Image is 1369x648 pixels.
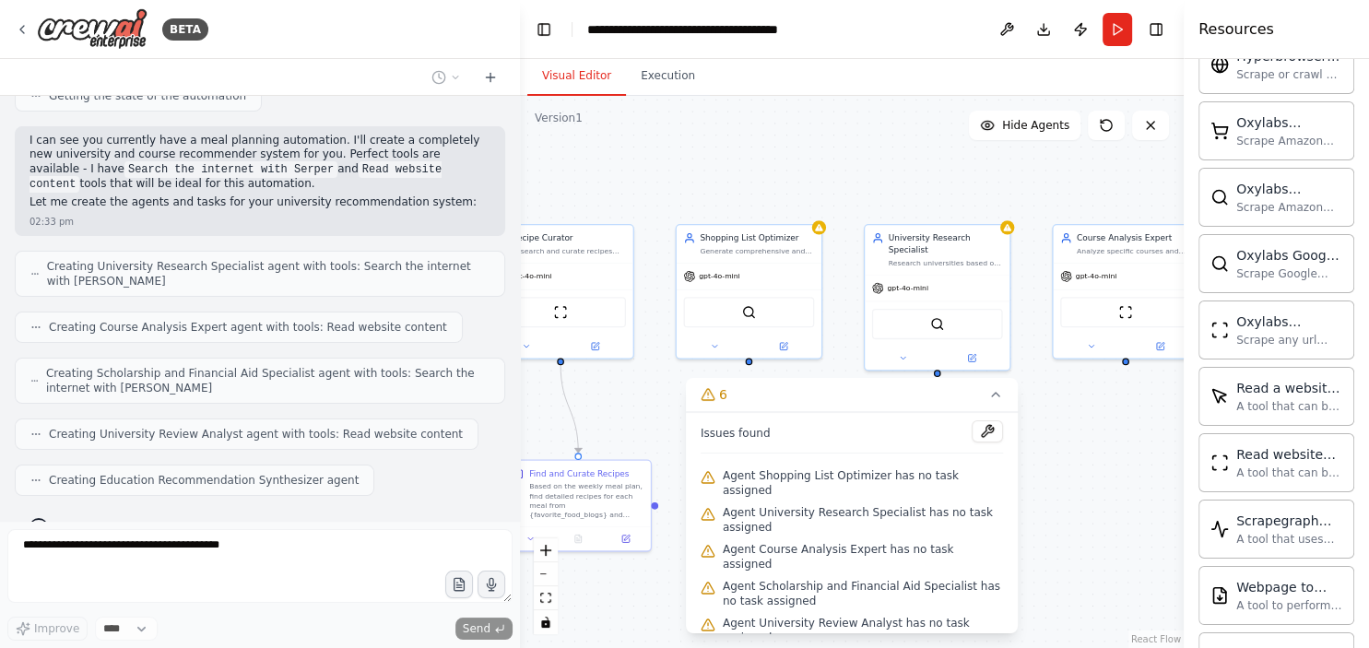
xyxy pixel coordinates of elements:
span: gpt-4o-mini [699,272,740,281]
div: Oxylabs Google Search Scraper tool [1236,246,1342,265]
img: ScrapeWebsiteTool [1118,305,1132,319]
div: Read website content [1236,445,1342,464]
div: Webpage to Markdown [1236,578,1342,596]
button: Open in side panel [750,339,817,353]
button: Start a new chat [476,66,505,88]
img: SerperDevTool [742,305,756,319]
nav: breadcrumb [587,20,795,39]
span: Hide Agents [1002,118,1069,133]
span: Agent University Review Analyst has no task assigned [723,616,1003,645]
button: Improve [7,617,88,641]
span: Creating University Research Specialist agent with tools: Search the internet with [PERSON_NAME] [47,259,490,289]
div: Shopping List OptimizerGenerate comprehensive and organized shopping lists based on the weekly me... [676,224,823,359]
div: Scrape Amazon search results with Oxylabs Amazon Search Scraper [1236,200,1342,215]
button: Upload files [445,571,473,598]
div: Course Analysis Expert [1077,232,1191,244]
div: Scrape or crawl a website using Hyperbrowser and return the contents in properly formatted markdo... [1236,67,1342,82]
div: Generate comprehensive and organized shopping lists based on the weekly meal plan and recipes. Op... [700,246,814,255]
button: toggle interactivity [534,610,558,634]
span: Agent Course Analysis Expert has no task assigned [723,542,1003,571]
code: Read website content [30,161,442,193]
button: zoom in [534,538,558,562]
div: Recipe Curator [512,232,626,244]
button: Hide Agents [969,111,1080,140]
div: University Research Specialist [889,232,1003,256]
button: Open in side panel [938,351,1005,365]
img: ScrapeElementFromWebsiteTool [1210,387,1229,406]
span: gpt-4o-mini [511,272,552,281]
div: Research and curate recipes from {favorite_food_blogs} and discover new recipes that match the me... [512,246,626,255]
button: 6 [686,378,1018,412]
g: Edge from 6e7e3013-cce8-46a5-922a-50a4a44a8346 to e8776ab4-f487-417b-83b1-99564836e881 [555,364,584,453]
img: ScrapeWebsiteTool [553,305,567,319]
span: gpt-4o-mini [1076,272,1117,281]
span: Creating Scholarship and Financial Aid Specialist agent with tools: Search the internet with [PER... [46,366,490,395]
div: A tool that can be used to read a website content. [1236,465,1342,480]
img: OxylabsAmazonSearchScraperTool [1210,188,1229,206]
span: Getting the state of the automation [49,88,246,103]
div: Read a website content [1236,379,1342,397]
div: Oxylabs Amazon Search Scraper tool [1236,180,1342,198]
div: A tool to perform convert a webpage to markdown to make it easier for LLMs to understand [1236,598,1342,613]
div: Recipe CuratorResearch and curate recipes from {favorite_food_blogs} and discover new recipes tha... [487,224,634,359]
img: SerplyWebpageToMarkdownTool [1210,586,1229,605]
div: Scrape any url with Oxylabs Universal Scraper [1236,333,1342,348]
button: Visual Editor [527,57,626,96]
div: University Research SpecialistResearch universities based on user requirements {user_requirements... [864,224,1011,371]
span: Send [463,621,490,636]
button: Hide left sidebar [531,17,557,42]
a: React Flow attribution [1131,634,1181,644]
button: Open in side panel [561,339,628,353]
div: Version 1 [535,111,583,125]
img: OxylabsAmazonProductScraperTool [1210,122,1229,140]
img: OxylabsGoogleSearchScraperTool [1210,254,1229,273]
span: Agent Shopping List Optimizer has no task assigned [723,468,1003,498]
span: Agent University Research Specialist has no task assigned [723,505,1003,535]
button: zoom out [534,562,558,586]
div: React Flow controls [534,538,558,634]
img: Logo [37,8,148,50]
button: Hide right sidebar [1143,17,1169,42]
span: gpt-4o-mini [887,283,928,292]
img: HyperbrowserLoadTool [1210,55,1229,74]
code: Search the internet with Serper [124,161,337,178]
p: I can see you currently have a meal planning automation. I'll create a completely new university ... [30,134,490,192]
span: Agent Scholarship and Financial Aid Specialist has no task assigned [723,579,1003,608]
div: 02:33 pm [30,215,74,229]
img: ScrapegraphScrapeTool [1210,520,1229,538]
div: BETA [162,18,208,41]
div: Oxylabs Universal Scraper tool [1236,312,1342,331]
div: Scrapegraph website scraper [1236,512,1342,530]
div: Based on the weekly meal plan, find detailed recipes for each meal from {favorite_food_blogs} and... [529,482,643,520]
button: Click to speak your automation idea [478,571,505,598]
div: Find and Curate Recipes [529,467,629,479]
div: Analyze specific courses and programs at recommended universities based on {user_requirements}. E... [1077,246,1191,255]
button: Open in side panel [606,532,646,546]
div: A tool that uses Scrapegraph AI to intelligently scrape website content. [1236,532,1342,547]
h4: Resources [1198,18,1274,41]
div: A tool that can be used to read a website content. [1236,399,1342,414]
div: Scrape Amazon product pages with Oxylabs Amazon Product Scraper [1236,134,1342,148]
button: Send [455,618,513,640]
p: Let me create the agents and tasks for your university recommendation system: [30,195,490,210]
span: Creating University Review Analyst agent with tools: Read website content [49,427,463,442]
div: Course Analysis ExpertAnalyze specific courses and programs at recommended universities based on ... [1052,224,1199,359]
img: ScrapeWebsiteTool [1210,454,1229,472]
button: fit view [534,586,558,610]
img: SerperDevTool [930,317,944,331]
div: Research universities based on user requirements {user_requirements}, analyzing programs, ranking... [889,258,1003,267]
span: Issues found [701,426,771,441]
div: Oxylabs Amazon Product Scraper tool [1236,113,1342,132]
img: OxylabsUniversalScraperTool [1210,321,1229,339]
span: Creating Course Analysis Expert agent with tools: Read website content [49,320,447,335]
button: Execution [626,57,710,96]
span: 6 [719,385,727,404]
div: Find and Curate RecipesBased on the weekly meal plan, find detailed recipes for each meal from {f... [504,459,652,551]
span: Creating Education Recommendation Synthesizer agent [49,473,359,488]
button: No output available [553,532,603,546]
div: Scrape Google Search results with Oxylabs Google Search Scraper [1236,266,1342,281]
div: Shopping List Optimizer [700,232,814,244]
button: Switch to previous chat [424,66,468,88]
span: Improve [34,621,79,636]
button: Open in side panel [1127,339,1193,353]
